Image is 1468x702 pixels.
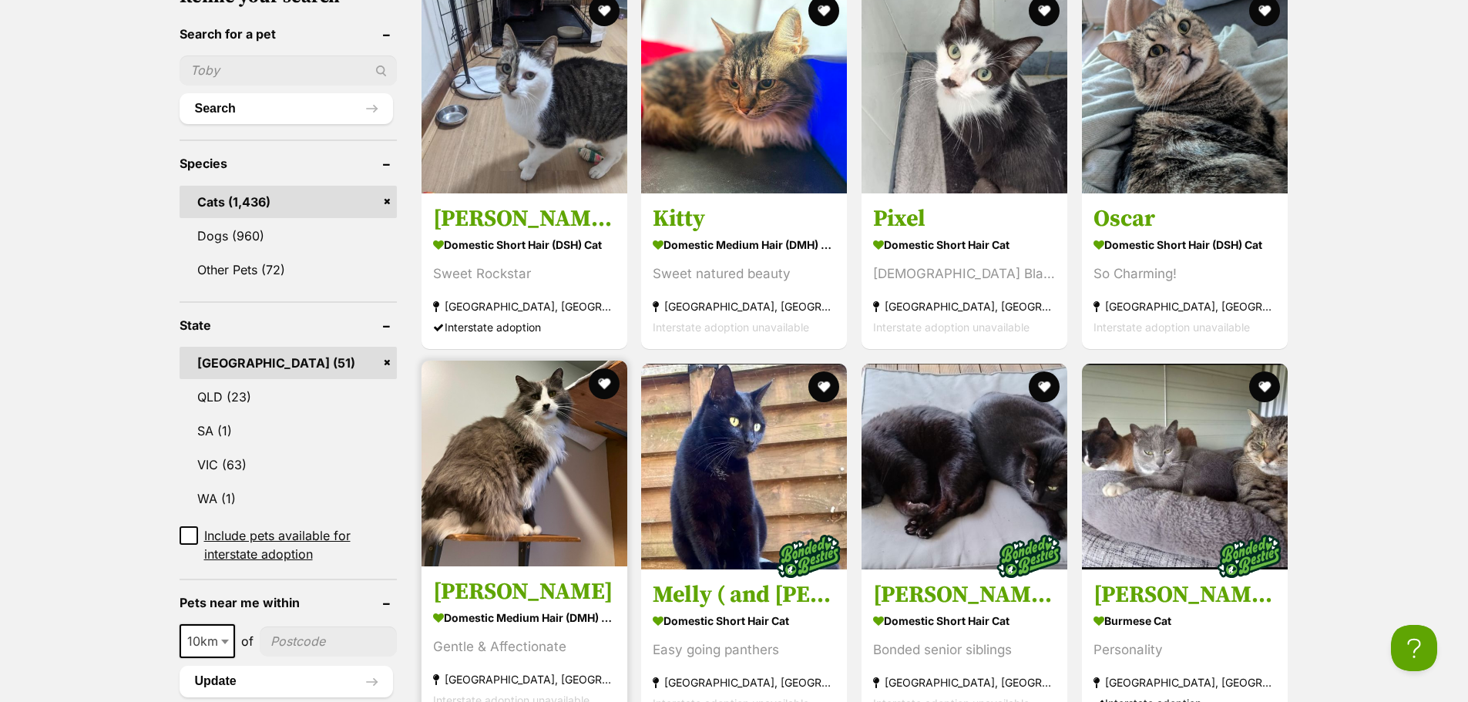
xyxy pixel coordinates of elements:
[180,482,397,515] a: WA (1)
[241,632,254,650] span: of
[180,186,397,218] a: Cats (1,436)
[180,347,397,379] a: [GEOGRAPHIC_DATA] (51)
[862,193,1067,349] a: Pixel Domestic Short Hair Cat [DEMOGRAPHIC_DATA] Black and White [GEOGRAPHIC_DATA], [GEOGRAPHIC_D...
[1211,518,1288,595] img: bonded besties
[808,371,839,402] button: favourite
[180,596,397,610] header: Pets near me within
[180,318,397,332] header: State
[653,204,835,233] h3: Kitty
[1029,371,1060,402] button: favourite
[433,606,616,629] strong: Domestic Medium Hair (DMH) Cat
[653,640,835,660] div: Easy going panthers
[873,580,1056,610] h3: [PERSON_NAME] (and Melly)
[1093,321,1250,334] span: Interstate adoption unavailable
[873,204,1056,233] h3: Pixel
[653,264,835,284] div: Sweet natured beauty
[1093,204,1276,233] h3: Oscar
[204,526,397,563] span: Include pets available for interstate adoption
[1093,640,1276,660] div: Personality
[1093,580,1276,610] h3: [PERSON_NAME],[PERSON_NAME] and [PERSON_NAME]
[181,630,233,652] span: 10km
[433,637,616,657] div: Gentle & Affectionate
[433,296,616,317] strong: [GEOGRAPHIC_DATA], [GEOGRAPHIC_DATA]
[260,626,397,656] input: postcode
[180,93,393,124] button: Search
[1082,364,1288,569] img: Misty,Stella and Bella - Burmese Cat
[180,55,397,85] input: Toby
[180,666,393,697] button: Update
[180,415,397,447] a: SA (1)
[1093,296,1276,317] strong: [GEOGRAPHIC_DATA], [GEOGRAPHIC_DATA]
[653,321,809,334] span: Interstate adoption unavailable
[990,518,1067,595] img: bonded besties
[180,220,397,252] a: Dogs (960)
[653,610,835,632] strong: Domestic Short Hair Cat
[873,610,1056,632] strong: Domestic Short Hair Cat
[433,317,616,338] div: Interstate adoption
[422,193,627,349] a: [PERSON_NAME] ⚡️ Domestic Short Hair (DSH) Cat Sweet Rockstar [GEOGRAPHIC_DATA], [GEOGRAPHIC_DATA...
[862,364,1067,569] img: Matt (and Melly) - Domestic Short Hair Cat
[653,580,835,610] h3: Melly ( and [PERSON_NAME])
[653,296,835,317] strong: [GEOGRAPHIC_DATA], [GEOGRAPHIC_DATA]
[422,361,627,566] img: Alfie - Domestic Medium Hair (DMH) Cat
[433,233,616,256] strong: Domestic Short Hair (DSH) Cat
[1093,672,1276,693] strong: [GEOGRAPHIC_DATA], [GEOGRAPHIC_DATA]
[873,264,1056,284] div: [DEMOGRAPHIC_DATA] Black and White
[433,204,616,233] h3: [PERSON_NAME] ⚡️
[1249,371,1280,402] button: favourite
[873,233,1056,256] strong: Domestic Short Hair Cat
[433,577,616,606] h3: [PERSON_NAME]
[653,672,835,693] strong: [GEOGRAPHIC_DATA], [GEOGRAPHIC_DATA]
[873,296,1056,317] strong: [GEOGRAPHIC_DATA], [GEOGRAPHIC_DATA]
[1082,193,1288,349] a: Oscar Domestic Short Hair (DSH) Cat So Charming! [GEOGRAPHIC_DATA], [GEOGRAPHIC_DATA] Interstate ...
[588,368,619,399] button: favourite
[180,27,397,41] header: Search for a pet
[653,233,835,256] strong: Domestic Medium Hair (DMH) Cat
[1093,264,1276,284] div: So Charming!
[433,669,616,690] strong: [GEOGRAPHIC_DATA], [GEOGRAPHIC_DATA]
[770,518,847,595] img: bonded besties
[180,254,397,286] a: Other Pets (72)
[873,640,1056,660] div: Bonded senior siblings
[1391,625,1437,671] iframe: Help Scout Beacon - Open
[433,264,616,284] div: Sweet Rockstar
[180,448,397,481] a: VIC (63)
[180,156,397,170] header: Species
[641,193,847,349] a: Kitty Domestic Medium Hair (DMH) Cat Sweet natured beauty [GEOGRAPHIC_DATA], [GEOGRAPHIC_DATA] In...
[873,672,1056,693] strong: [GEOGRAPHIC_DATA], [GEOGRAPHIC_DATA]
[641,364,847,569] img: Melly ( and Matt) - Domestic Short Hair Cat
[180,624,235,658] span: 10km
[180,381,397,413] a: QLD (23)
[873,321,1030,334] span: Interstate adoption unavailable
[1093,233,1276,256] strong: Domestic Short Hair (DSH) Cat
[1093,610,1276,632] strong: Burmese Cat
[180,526,397,563] a: Include pets available for interstate adoption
